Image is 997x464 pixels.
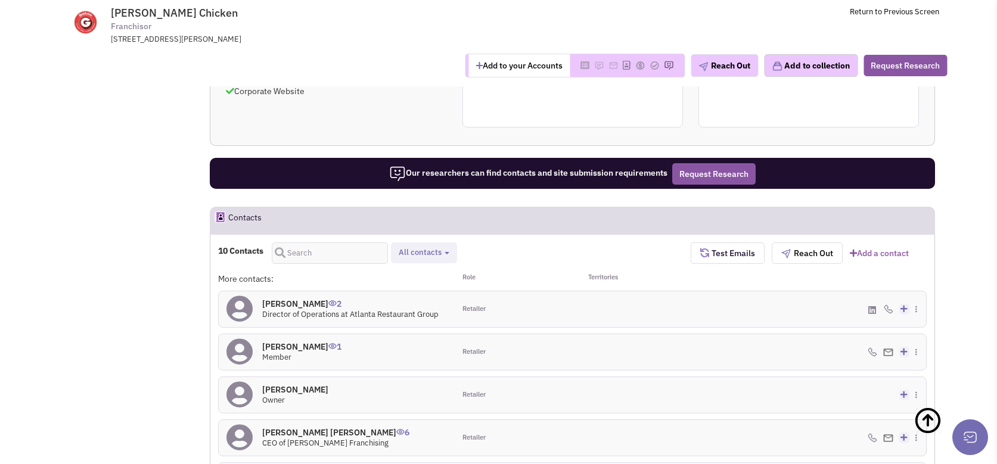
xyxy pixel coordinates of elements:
[462,390,486,400] span: Retailer
[389,166,406,182] img: icon-researcher-20.png
[462,433,486,443] span: Retailer
[396,429,405,435] img: icon-UserInteraction.png
[395,247,453,259] button: All contacts
[462,304,486,314] span: Retailer
[228,207,262,233] h2: Contacts
[884,304,893,314] img: icon-phone.png
[218,245,263,256] h4: 10 Contacts
[262,384,328,395] h4: [PERSON_NAME]
[328,289,341,309] span: 2
[698,62,708,71] img: plane.png
[868,347,877,357] img: icon-phone.png
[573,273,691,285] div: Territories
[262,341,341,352] h4: [PERSON_NAME]
[455,273,573,285] div: Role
[262,427,409,438] h4: [PERSON_NAME] [PERSON_NAME]
[111,20,151,33] span: Franchisor
[772,242,843,264] button: Reach Out
[608,61,618,70] img: Please add to your accounts
[883,434,893,442] img: Email%20Icon.png
[111,34,422,45] div: [STREET_ADDRESS][PERSON_NAME]
[764,54,858,77] button: Add to collection
[262,352,291,362] span: Member
[399,247,442,257] span: All contacts
[468,54,570,77] button: Add to your Accounts
[594,61,604,70] img: Please add to your accounts
[672,163,756,185] button: Request Research
[850,7,939,17] a: Return to Previous Screen
[328,300,337,306] img: icon-UserInteraction.png
[635,61,645,70] img: Please add to your accounts
[262,395,285,405] span: Owner
[850,247,909,259] a: Add a contact
[226,85,446,97] p: Corporate Website
[218,273,454,285] div: More contacts:
[328,332,341,352] span: 1
[262,298,439,309] h4: [PERSON_NAME]
[262,309,439,319] span: Director of Operations at Atlanta Restaurant Group
[864,55,947,76] button: Request Research
[691,242,765,264] button: Test Emails
[664,61,673,70] img: Please add to your accounts
[650,61,659,70] img: Please add to your accounts
[462,347,486,357] span: Retailer
[691,54,758,77] button: Reach Out
[781,249,791,259] img: plane.png
[709,248,755,259] span: Test Emails
[111,6,238,20] span: [PERSON_NAME] Chicken
[328,343,337,349] img: icon-UserInteraction.png
[272,242,388,264] input: Search
[883,348,893,356] img: Email%20Icon.png
[262,438,389,448] span: CEO of [PERSON_NAME] Franchising
[396,418,409,438] span: 6
[772,61,782,71] img: icon-collection-lavender.png
[389,167,667,178] span: Our researchers can find contacts and site submission requirements
[868,433,877,443] img: icon-phone.png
